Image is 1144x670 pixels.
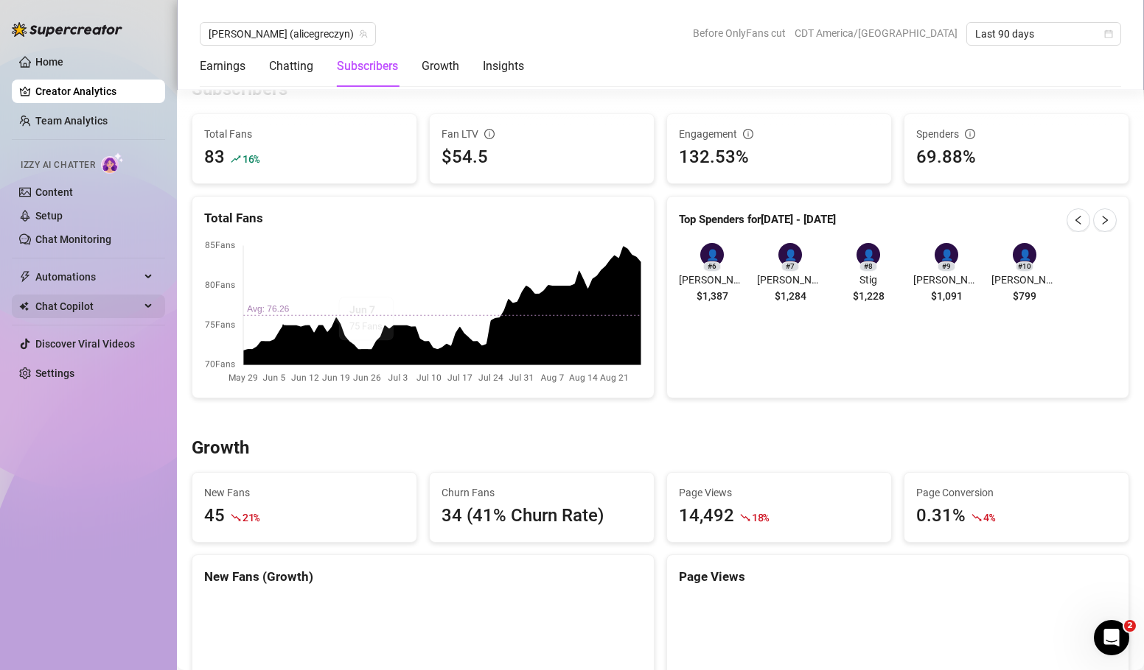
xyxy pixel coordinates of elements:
div: 👤 [778,243,802,267]
span: [PERSON_NAME] [757,272,823,288]
a: Chat Monitoring [35,233,111,245]
span: 16 % [243,152,259,166]
span: Churn Fans [442,484,642,501]
span: Page Conversion [916,484,1117,501]
span: Page Views [679,484,879,501]
div: # 9 [938,261,955,272]
span: Stig [835,272,901,288]
span: CDT America/[GEOGRAPHIC_DATA] [795,22,958,44]
div: Chatting [269,57,313,75]
span: [PERSON_NAME] [679,272,745,288]
span: $1,284 [775,288,806,304]
div: 👤 [857,243,880,267]
a: Content [35,186,73,198]
div: # 8 [859,261,877,272]
span: [PERSON_NAME] [913,272,980,288]
span: Last 90 days [975,23,1112,45]
span: rise [231,154,241,164]
span: 21 % [243,510,259,524]
div: # 6 [703,261,721,272]
span: Alice (alicegreczyn) [209,23,367,45]
img: logo-BBDzfeDw.svg [12,22,122,37]
span: $1,228 [853,288,885,304]
span: fall [231,512,241,523]
div: 34 (41% Churn Rate) [442,502,642,530]
div: 132.53% [679,144,879,172]
span: thunderbolt [19,271,31,283]
span: $1,387 [697,288,728,304]
span: fall [740,512,750,523]
div: 69.88% [916,144,1117,172]
img: AI Chatter [101,152,124,174]
div: 45 [204,502,225,530]
span: info-circle [965,129,975,139]
article: Top Spenders for [DATE] - [DATE] [679,211,836,229]
span: team [359,29,368,38]
div: New Fans (Growth) [204,567,642,587]
h3: Growth [192,437,249,460]
div: 14,492 [679,502,734,530]
span: info-circle [743,129,753,139]
iframe: Intercom live chat [1094,620,1129,655]
div: Page Views [679,567,1117,587]
h3: Subscribers [192,78,287,102]
div: # 10 [1016,261,1033,272]
span: Izzy AI Chatter [21,158,95,172]
div: Total Fans [204,208,642,228]
div: 👤 [935,243,958,267]
a: Settings [35,367,74,379]
a: Creator Analytics [35,80,153,103]
span: calendar [1104,29,1113,38]
div: Insights [483,57,524,75]
div: 83 [204,144,225,172]
span: info-circle [484,129,495,139]
span: 4 % [983,510,994,524]
span: $1,091 [931,288,963,304]
span: New Fans [204,484,405,501]
div: Subscribers [337,57,398,75]
div: 👤 [700,243,724,267]
div: $54.5 [442,144,642,172]
div: Growth [422,57,459,75]
span: Automations [35,265,140,289]
span: Chat Copilot [35,295,140,318]
div: Earnings [200,57,245,75]
a: Home [35,56,63,68]
span: right [1100,215,1110,225]
div: Fan LTV [442,126,642,142]
span: left [1073,215,1084,225]
a: Discover Viral Videos [35,338,135,350]
span: fall [972,512,982,523]
span: [PERSON_NAME] [991,272,1058,288]
div: 👤 [1013,243,1036,267]
img: Chat Copilot [19,301,29,311]
div: Spenders [916,126,1117,142]
a: Setup [35,210,63,222]
span: 2 [1124,620,1136,632]
span: Before OnlyFans cut [693,22,786,44]
a: Team Analytics [35,115,108,127]
span: 18 % [752,510,769,524]
div: # 7 [781,261,799,272]
span: Total Fans [204,126,405,142]
div: Engagement [679,126,879,142]
div: 0.31% [916,502,966,530]
span: $799 [1013,288,1036,304]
